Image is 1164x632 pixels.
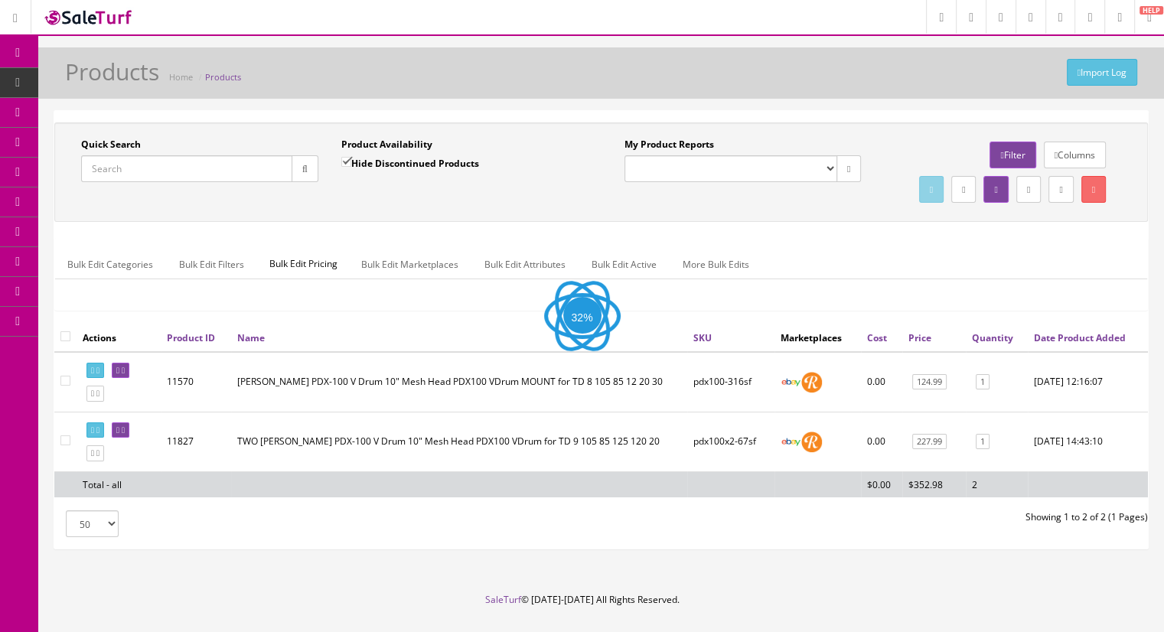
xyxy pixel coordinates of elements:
h1: Products [65,59,159,84]
a: Bulk Edit Filters [167,249,256,279]
img: reverb [801,372,822,393]
a: Quantity [972,331,1013,344]
img: ebay [781,432,801,452]
a: Filter [990,142,1035,168]
td: $352.98 [902,471,966,497]
a: Name [237,331,265,344]
img: ebay [781,372,801,393]
a: Home [169,71,193,83]
td: 2025-03-11 12:16:07 [1028,352,1148,412]
td: 2 [966,471,1028,497]
input: Hide Discontinued Products [341,157,351,167]
a: Bulk Edit Categories [55,249,165,279]
img: SaleTurf [43,7,135,28]
a: Products [205,71,241,83]
td: 11570 [161,352,231,412]
td: 0.00 [861,352,902,412]
a: 124.99 [912,374,947,390]
th: Marketplaces [774,324,861,351]
a: Date Product Added [1034,331,1126,344]
a: Price [908,331,931,344]
label: Product Availability [341,138,432,151]
a: 227.99 [912,434,947,450]
td: pdx100-316sf [687,352,774,412]
a: 1 [976,374,990,390]
td: Total - all [77,471,161,497]
img: reverb [801,432,822,452]
label: Hide Discontinued Products [341,155,479,171]
span: HELP [1140,6,1163,15]
a: SaleTurf [485,593,521,606]
a: Import Log [1067,59,1137,86]
td: 11827 [161,412,231,471]
label: My Product Reports [624,138,714,151]
td: Roland PDX-100 V Drum 10" Mesh Head PDX100 VDrum MOUNT for TD 8 105 85 12 20 30 [231,352,687,412]
th: Actions [77,324,161,351]
a: Bulk Edit Marketplaces [349,249,471,279]
input: Search [81,155,292,182]
td: TWO Roland PDX-100 V Drum 10" Mesh Head PDX100 VDrum for TD 9 105 85 125 120 20 [231,412,687,471]
a: More Bulk Edits [670,249,761,279]
td: 2025-05-30 14:43:10 [1028,412,1148,471]
a: Cost [867,331,887,344]
td: 0.00 [861,412,902,471]
label: Quick Search [81,138,141,151]
a: Columns [1044,142,1106,168]
td: pdx100x2-67sf [687,412,774,471]
a: Bulk Edit Attributes [472,249,578,279]
div: Showing 1 to 2 of 2 (1 Pages) [602,510,1160,524]
span: Bulk Edit Pricing [258,249,349,279]
td: $0.00 [861,471,902,497]
a: SKU [693,331,712,344]
a: 1 [976,434,990,450]
a: Product ID [167,331,215,344]
a: Bulk Edit Active [579,249,669,279]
